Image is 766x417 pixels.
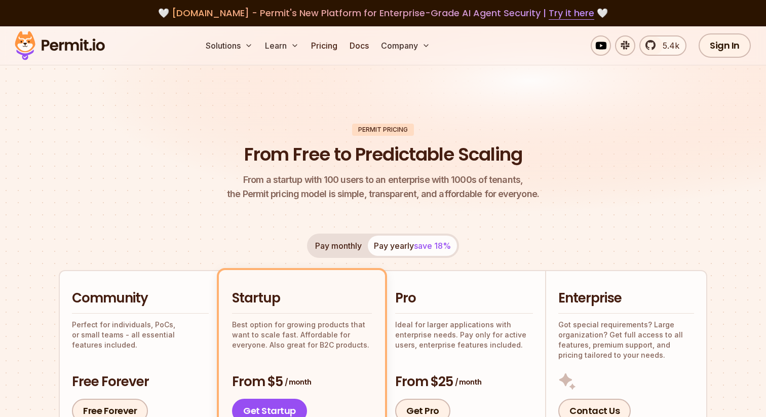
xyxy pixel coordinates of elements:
p: the Permit pricing model is simple, transparent, and affordable for everyone. [227,173,539,201]
h2: Community [72,289,209,308]
p: Best option for growing products that want to scale fast. Affordable for everyone. Also great for... [232,320,372,350]
p: Got special requirements? Large organization? Get full access to all features, premium support, a... [558,320,694,360]
h2: Startup [232,289,372,308]
h3: From $5 [232,373,372,391]
h1: From Free to Predictable Scaling [244,142,522,167]
span: / month [285,377,311,387]
span: / month [455,377,481,387]
a: Try it here [549,7,594,20]
img: Permit logo [10,28,109,63]
button: Company [377,35,434,56]
span: [DOMAIN_NAME] - Permit's New Platform for Enterprise-Grade AI Agent Security | [172,7,594,19]
button: Learn [261,35,303,56]
h2: Enterprise [558,289,694,308]
button: Pay monthly [309,236,368,256]
div: 🤍 🤍 [24,6,742,20]
div: Permit Pricing [352,124,414,136]
button: Solutions [202,35,257,56]
span: 5.4k [657,40,679,52]
h3: From $25 [395,373,533,391]
a: Sign In [699,33,751,58]
h3: Free Forever [72,373,209,391]
h2: Pro [395,289,533,308]
a: Docs [346,35,373,56]
p: Perfect for individuals, PoCs, or small teams - all essential features included. [72,320,209,350]
a: Pricing [307,35,341,56]
a: 5.4k [639,35,686,56]
p: Ideal for larger applications with enterprise needs. Pay only for active users, enterprise featur... [395,320,533,350]
span: From a startup with 100 users to an enterprise with 1000s of tenants, [227,173,539,187]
